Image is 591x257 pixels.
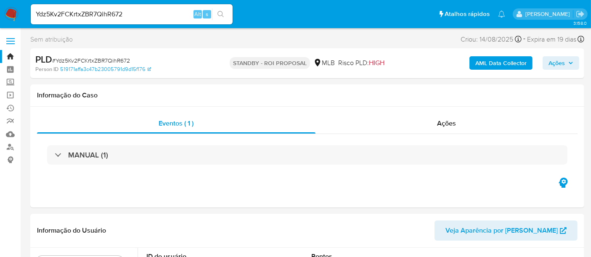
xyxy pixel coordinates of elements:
[52,56,130,65] span: # Ydz5Kv2FCKrtxZBR7QihR672
[523,34,525,45] span: -
[35,52,52,66] b: PLD
[527,35,576,44] span: Expira em 19 dias
[475,56,527,70] b: AML Data Collector
[37,91,578,100] h1: Informação do Caso
[31,9,233,20] input: Pesquise usuários ou casos...
[469,56,533,70] button: AML Data Collector
[313,58,335,68] div: MLB
[47,145,567,165] div: MANUAL (1)
[30,35,73,44] span: Sem atribuição
[445,220,558,241] span: Veja Aparência por [PERSON_NAME]
[68,150,108,160] h3: MANUAL (1)
[525,10,573,18] p: erico.trevizan@mercadopago.com.br
[369,58,384,68] span: HIGH
[338,58,384,68] span: Risco PLD:
[37,226,106,235] h1: Informação do Usuário
[543,56,579,70] button: Ações
[498,10,505,18] a: Notificações
[60,66,151,73] a: 519171affa3c47b23005791d9d15f176
[437,118,456,128] span: Ações
[35,66,58,73] b: Person ID
[549,56,565,70] span: Ações
[576,10,585,18] a: Sair
[212,8,229,20] button: search-icon
[194,10,201,18] span: Alt
[445,10,490,18] span: Atalhos rápidos
[461,34,522,45] div: Criou: 14/08/2025
[230,57,310,69] p: STANDBY - ROI PROPOSAL
[206,10,208,18] span: s
[435,220,578,241] button: Veja Aparência por [PERSON_NAME]
[159,118,193,128] span: Eventos ( 1 )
